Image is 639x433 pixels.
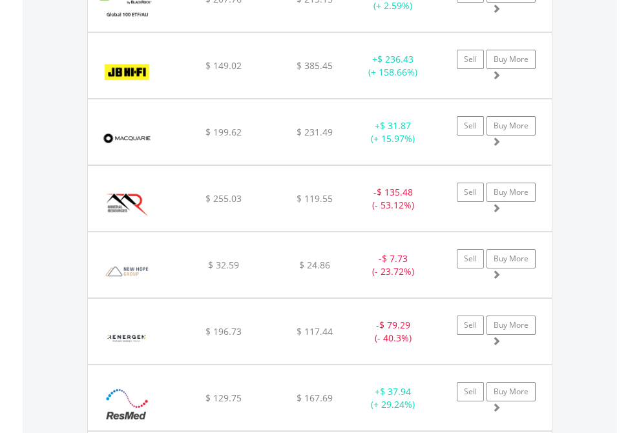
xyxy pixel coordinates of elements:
span: $ 31.87 [380,119,411,132]
a: Sell [457,382,484,401]
div: + (+ 29.24%) [353,385,434,411]
div: + (+ 15.97%) [353,119,434,145]
a: Sell [457,116,484,136]
a: Sell [457,249,484,268]
div: - (- 23.72%) [353,252,434,278]
span: $ 167.69 [297,392,333,404]
span: $ 7.73 [382,252,408,265]
span: $ 149.02 [205,59,242,72]
a: Sell [457,316,484,335]
a: Buy More [487,50,536,69]
span: $ 24.86 [299,259,330,271]
span: $ 236.43 [377,53,414,65]
img: EQU.AU.MQG.png [94,116,160,161]
a: Buy More [487,116,536,136]
a: Buy More [487,183,536,202]
div: - (- 40.3%) [353,319,434,345]
a: Sell [457,183,484,202]
div: + (+ 158.66%) [353,53,434,79]
div: - (- 53.12%) [353,186,434,212]
img: EQU.AU.RLT.png [94,315,160,361]
img: EQU.AU.RMD.png [94,381,160,427]
span: $ 135.48 [377,186,413,198]
a: Buy More [487,316,536,335]
img: EQU.AU.MIN.png [94,182,160,228]
span: $ 385.45 [297,59,333,72]
span: $ 231.49 [297,126,333,138]
a: Buy More [487,249,536,268]
img: EQU.AU.NHC.png [94,248,160,294]
span: $ 79.29 [379,319,410,331]
span: $ 119.55 [297,192,333,205]
a: Buy More [487,382,536,401]
span: $ 32.59 [208,259,239,271]
span: $ 255.03 [205,192,242,205]
img: EQU.AU.JBH.png [94,49,160,95]
a: Sell [457,50,484,69]
span: $ 129.75 [205,392,242,404]
span: $ 117.44 [297,325,333,337]
span: $ 37.94 [380,385,411,398]
span: $ 196.73 [205,325,242,337]
span: $ 199.62 [205,126,242,138]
